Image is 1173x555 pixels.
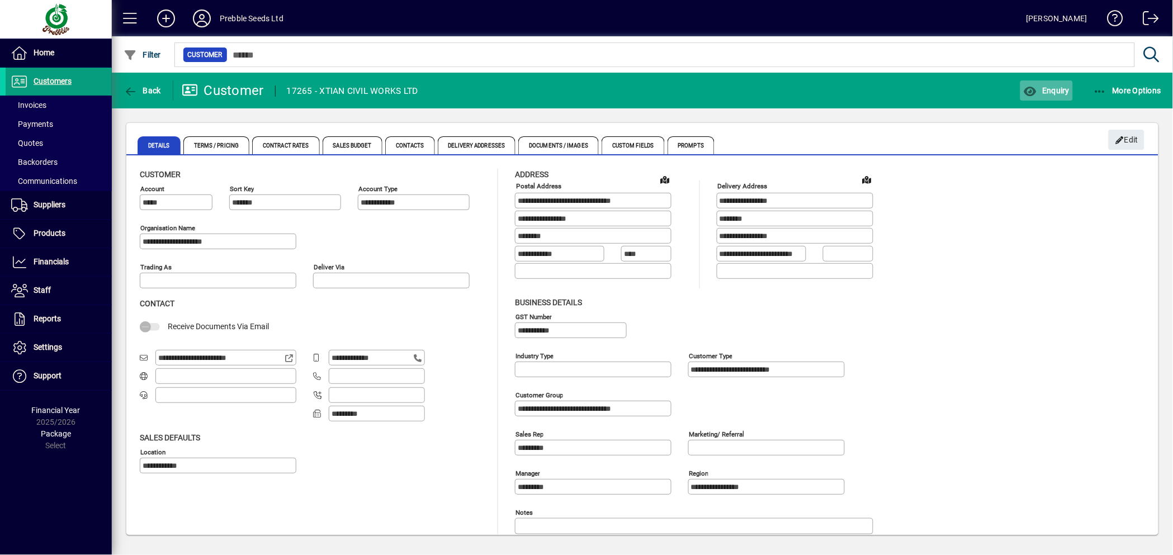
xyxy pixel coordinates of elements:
[656,170,674,188] a: View on map
[438,136,516,154] span: Delivery Addresses
[140,448,165,456] mat-label: Location
[668,136,715,154] span: Prompts
[184,8,220,29] button: Profile
[121,45,164,65] button: Filter
[182,82,264,99] div: Customer
[34,314,61,323] span: Reports
[385,136,435,154] span: Contacts
[11,101,46,110] span: Invoices
[6,134,112,153] a: Quotes
[1020,80,1072,101] button: Enquiry
[6,362,112,390] a: Support
[112,80,173,101] app-page-header-button: Back
[515,508,533,516] mat-label: Notes
[323,136,382,154] span: Sales Budget
[6,39,112,67] a: Home
[689,352,732,359] mat-label: Customer type
[34,77,72,86] span: Customers
[140,185,164,193] mat-label: Account
[6,191,112,219] a: Suppliers
[689,430,744,438] mat-label: Marketing/ Referral
[1099,2,1123,39] a: Knowledge Base
[6,277,112,305] a: Staff
[515,391,563,399] mat-label: Customer group
[515,430,543,438] mat-label: Sales rep
[1109,130,1144,150] button: Edit
[515,298,582,307] span: Business details
[1023,86,1070,95] span: Enquiry
[11,177,77,186] span: Communications
[252,136,319,154] span: Contract Rates
[124,50,161,59] span: Filter
[124,86,161,95] span: Back
[1115,131,1139,149] span: Edit
[11,158,58,167] span: Backorders
[1091,80,1165,101] button: More Options
[230,185,254,193] mat-label: Sort key
[32,406,81,415] span: Financial Year
[6,115,112,134] a: Payments
[140,299,174,308] span: Contact
[6,220,112,248] a: Products
[188,49,223,60] span: Customer
[515,469,540,477] mat-label: Manager
[121,80,164,101] button: Back
[602,136,664,154] span: Custom Fields
[287,82,418,100] div: 17265 - XTIAN CIVIL WORKS LTD
[140,433,200,442] span: Sales defaults
[11,139,43,148] span: Quotes
[34,343,62,352] span: Settings
[34,48,54,57] span: Home
[6,172,112,191] a: Communications
[140,224,195,232] mat-label: Organisation name
[314,263,344,271] mat-label: Deliver via
[220,10,283,27] div: Prebble Seeds Ltd
[34,257,69,266] span: Financials
[1134,2,1159,39] a: Logout
[515,312,552,320] mat-label: GST Number
[6,248,112,276] a: Financials
[11,120,53,129] span: Payments
[515,352,554,359] mat-label: Industry type
[6,334,112,362] a: Settings
[358,185,398,193] mat-label: Account Type
[6,153,112,172] a: Backorders
[6,96,112,115] a: Invoices
[34,286,51,295] span: Staff
[34,229,65,238] span: Products
[689,469,708,477] mat-label: Region
[34,200,65,209] span: Suppliers
[148,8,184,29] button: Add
[138,136,181,154] span: Details
[1094,86,1162,95] span: More Options
[140,263,172,271] mat-label: Trading as
[140,170,181,179] span: Customer
[168,322,269,331] span: Receive Documents Via Email
[518,136,599,154] span: Documents / Images
[1027,10,1087,27] div: [PERSON_NAME]
[41,429,71,438] span: Package
[183,136,250,154] span: Terms / Pricing
[858,170,876,188] a: View on map
[34,371,62,380] span: Support
[6,305,112,333] a: Reports
[515,170,548,179] span: Address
